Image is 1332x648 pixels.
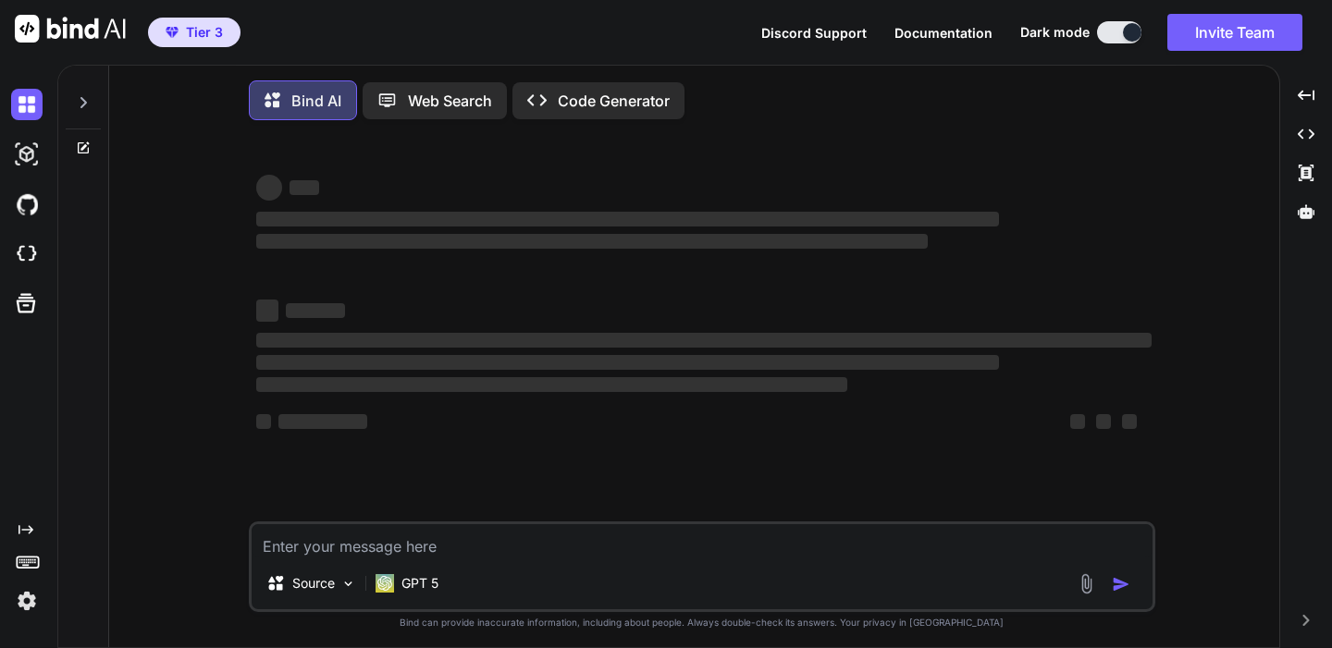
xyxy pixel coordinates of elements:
span: ‌ [1096,414,1111,429]
span: ‌ [278,414,367,429]
span: ‌ [256,234,928,249]
span: ‌ [256,212,999,226]
img: icon [1112,575,1130,593]
img: Bind AI [15,15,126,43]
span: ‌ [1070,414,1085,429]
img: GPT 5 [376,574,394,593]
span: ‌ [256,414,271,429]
img: githubDark [11,189,43,220]
img: premium [166,27,179,38]
p: Bind can provide inaccurate information, including about people. Always double-check its answers.... [249,616,1155,630]
p: Web Search [408,90,492,112]
img: darkChat [11,89,43,120]
span: ‌ [1122,414,1137,429]
button: premiumTier 3 [148,18,240,47]
span: Tier 3 [186,23,223,42]
p: GPT 5 [401,574,438,593]
img: attachment [1076,573,1097,594]
span: ‌ [256,377,847,392]
span: ‌ [286,303,345,318]
img: cloudideIcon [11,238,43,270]
span: Discord Support [761,25,867,41]
button: Discord Support [761,23,867,43]
span: ‌ [256,300,278,322]
p: Source [292,574,335,593]
button: Invite Team [1167,14,1302,51]
p: Bind AI [291,90,341,112]
span: ‌ [256,175,282,201]
img: darkAi-studio [11,139,43,170]
span: ‌ [256,333,1152,348]
img: Pick Models [340,576,356,592]
img: settings [11,585,43,617]
span: Dark mode [1020,23,1090,42]
button: Documentation [894,23,993,43]
span: ‌ [256,355,999,370]
p: Code Generator [558,90,670,112]
span: ‌ [290,180,319,195]
span: Documentation [894,25,993,41]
